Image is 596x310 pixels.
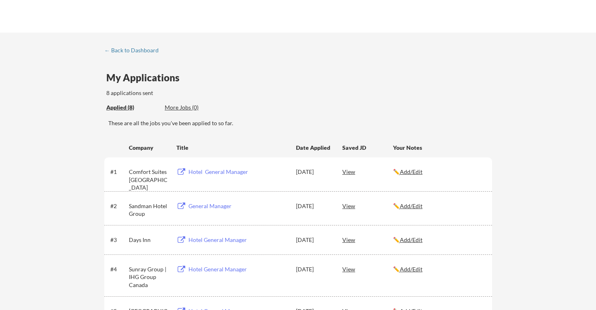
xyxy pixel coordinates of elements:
[129,168,169,192] div: Comfort Suites [GEOGRAPHIC_DATA]
[342,164,393,179] div: View
[296,168,331,176] div: [DATE]
[393,144,485,152] div: Your Notes
[108,119,492,127] div: These are all the jobs you've been applied to so far.
[188,168,288,176] div: Hotel General Manager
[296,144,331,152] div: Date Applied
[296,202,331,210] div: [DATE]
[129,202,169,218] div: Sandman Hotel Group
[106,73,186,83] div: My Applications
[342,232,393,247] div: View
[393,236,485,244] div: ✏️
[110,236,126,244] div: #3
[188,202,288,210] div: General Manager
[129,265,169,289] div: Sunray Group | IHG Group Canada
[393,168,485,176] div: ✏️
[393,202,485,210] div: ✏️
[400,168,422,175] u: Add/Edit
[129,236,169,244] div: Days Inn
[106,103,159,112] div: These are all the jobs you've been applied to so far.
[165,103,224,112] div: These are job applications we think you'd be a good fit for, but couldn't apply you to automatica...
[296,265,331,273] div: [DATE]
[176,144,288,152] div: Title
[106,89,262,97] div: 8 applications sent
[342,140,393,155] div: Saved JD
[165,103,224,112] div: More Jobs (0)
[400,203,422,209] u: Add/Edit
[463,8,495,24] button: Log Out
[110,265,126,273] div: #4
[342,198,393,213] div: View
[104,48,165,53] div: ← Back to Dashboard
[188,265,288,273] div: Hotel General Manager
[105,10,152,23] div: ApplyAll
[129,144,169,152] div: Company
[400,266,422,273] u: Add/Edit
[110,168,126,176] div: #1
[296,236,331,244] div: [DATE]
[110,202,126,210] div: #2
[188,236,288,244] div: Hotel General Manager
[393,265,485,273] div: ✏️
[400,236,422,243] u: Add/Edit
[104,47,165,55] a: ← Back to Dashboard
[106,103,159,112] div: Applied (8)
[342,262,393,276] div: View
